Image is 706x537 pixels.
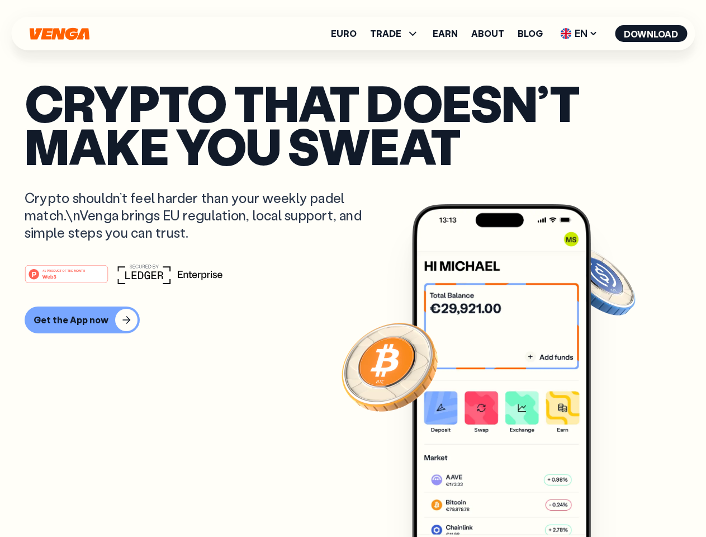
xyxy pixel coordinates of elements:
svg: Home [28,27,91,40]
tspan: #1 PRODUCT OF THE MONTH [42,268,85,272]
button: Download [615,25,687,42]
a: Get the App now [25,307,681,333]
a: Euro [331,29,357,38]
button: Get the App now [25,307,140,333]
span: EN [556,25,601,43]
img: USDC coin [557,241,638,321]
a: Blog [518,29,543,38]
img: Bitcoin [339,316,440,417]
p: Crypto that doesn’t make you sweat [25,81,681,167]
span: TRADE [370,29,401,38]
a: Earn [433,29,458,38]
a: #1 PRODUCT OF THE MONTHWeb3 [25,271,108,286]
div: Get the App now [34,314,108,326]
span: TRADE [370,27,419,40]
tspan: Web3 [42,273,56,279]
img: flag-uk [560,28,571,39]
p: Crypto shouldn’t feel harder than your weekly padel match.\nVenga brings EU regulation, local sup... [25,189,378,242]
a: About [471,29,504,38]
